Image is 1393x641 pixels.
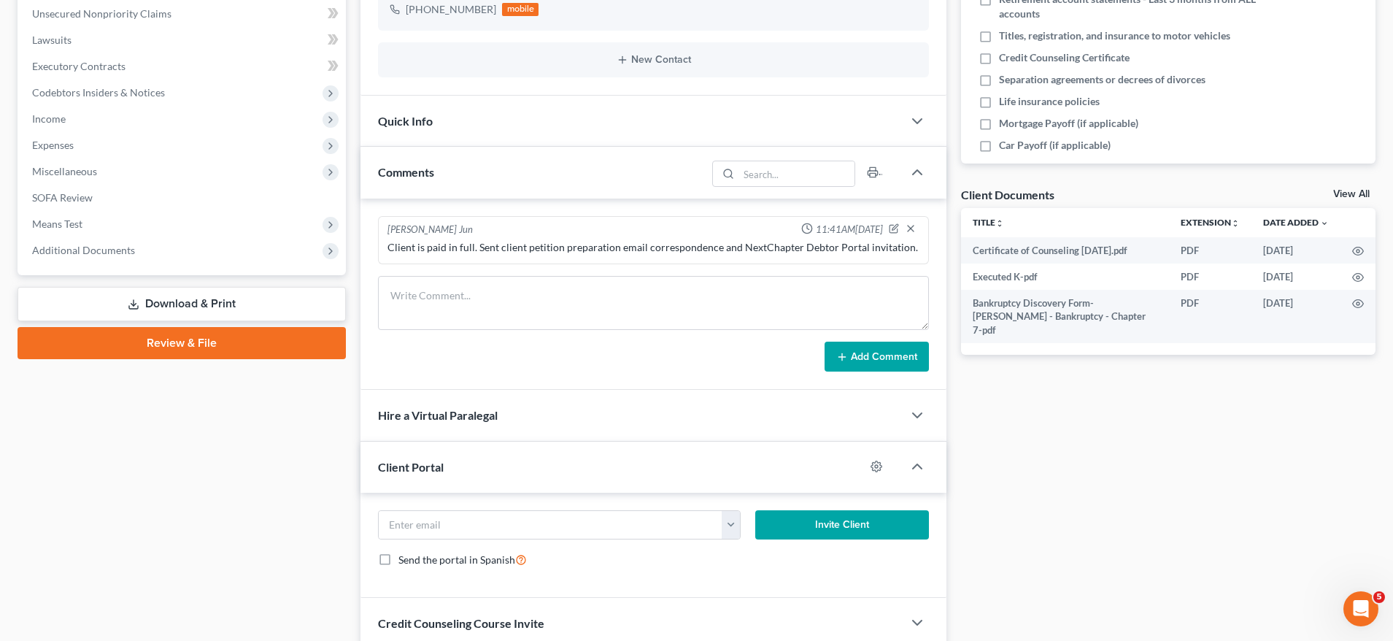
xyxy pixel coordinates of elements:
[32,112,66,125] span: Income
[999,138,1111,153] span: Car Payoff (if applicable)
[1333,189,1370,199] a: View All
[32,60,126,72] span: Executory Contracts
[378,616,544,630] span: Credit Counseling Course Invite
[20,27,346,53] a: Lawsuits
[390,54,917,66] button: New Contact
[32,86,165,99] span: Codebtors Insiders & Notices
[1169,237,1251,264] td: PDF
[32,244,135,256] span: Additional Documents
[1169,290,1251,343] td: PDF
[406,2,496,17] div: [PHONE_NUMBER]
[18,287,346,321] a: Download & Print
[961,237,1169,264] td: Certificate of Counseling [DATE].pdf
[502,3,539,16] div: mobile
[32,218,82,230] span: Means Test
[20,53,346,80] a: Executory Contracts
[387,223,473,237] div: [PERSON_NAME] Jun
[999,72,1205,87] span: Separation agreements or decrees of divorces
[1320,219,1329,228] i: expand_more
[999,94,1100,109] span: Life insurance policies
[1251,290,1340,343] td: [DATE]
[378,165,434,179] span: Comments
[378,460,444,474] span: Client Portal
[32,165,97,177] span: Miscellaneous
[1343,591,1378,626] iframe: Intercom live chat
[1231,219,1240,228] i: unfold_more
[32,7,171,20] span: Unsecured Nonpriority Claims
[1181,217,1240,228] a: Extensionunfold_more
[18,327,346,359] a: Review & File
[378,408,498,422] span: Hire a Virtual Paralegal
[1251,264,1340,290] td: [DATE]
[1169,264,1251,290] td: PDF
[1373,591,1385,603] span: 5
[32,139,74,151] span: Expenses
[961,187,1054,202] div: Client Documents
[999,28,1230,43] span: Titles, registration, and insurance to motor vehicles
[32,191,93,204] span: SOFA Review
[20,1,346,27] a: Unsecured Nonpriority Claims
[825,342,929,372] button: Add Comment
[961,264,1169,290] td: Executed K-pdf
[32,34,72,46] span: Lawsuits
[739,161,855,186] input: Search...
[973,217,1004,228] a: Titleunfold_more
[816,223,883,237] span: 11:41AM[DATE]
[20,185,346,211] a: SOFA Review
[995,219,1004,228] i: unfold_more
[755,510,929,540] button: Invite Client
[378,114,433,128] span: Quick Info
[1263,217,1329,228] a: Date Added expand_more
[387,240,919,255] div: Client is paid in full. Sent client petition preparation email correspondence and NextChapter Deb...
[379,511,722,539] input: Enter email
[398,553,515,566] span: Send the portal in Spanish
[961,290,1169,343] td: Bankruptcy Discovery Form-[PERSON_NAME] - Bankruptcy - Chapter 7-pdf
[1251,237,1340,264] td: [DATE]
[999,116,1138,131] span: Mortgage Payoff (if applicable)
[999,50,1130,65] span: Credit Counseling Certificate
